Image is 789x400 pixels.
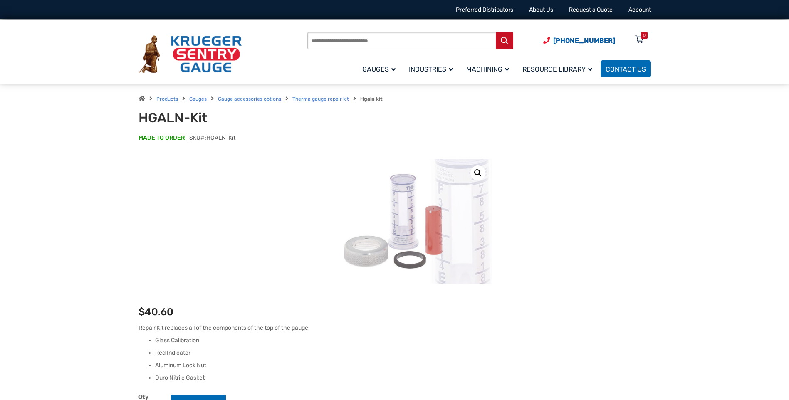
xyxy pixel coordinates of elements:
[155,374,651,382] li: Duro Nitrile Gasket
[466,65,509,73] span: Machining
[357,59,404,79] a: Gauges
[139,110,344,126] h1: HGALN-Kit
[643,32,646,39] div: 0
[517,59,601,79] a: Resource Library
[456,6,513,13] a: Preferred Distributors
[139,306,173,318] bdi: 40.60
[206,134,235,141] span: HGALN-Kit
[360,96,383,102] strong: Hgaln kit
[409,65,453,73] span: Industries
[139,134,185,142] span: MADE TO ORDER
[606,65,646,73] span: Contact Us
[218,96,281,102] a: Gauge accessories options
[461,59,517,79] a: Machining
[189,96,207,102] a: Gauges
[139,306,145,318] span: $
[522,65,592,73] span: Resource Library
[155,336,651,345] li: Glass Calibration
[470,165,485,180] a: View full-screen image gallery
[187,134,235,141] span: SKU#:
[139,323,651,332] p: Repair Kit replaces all of the components of the top of the gauge:
[569,6,613,13] a: Request a Quote
[156,96,178,102] a: Products
[601,60,651,77] a: Contact Us
[155,361,651,370] li: Aluminum Lock Nut
[628,6,651,13] a: Account
[404,59,461,79] a: Industries
[139,35,242,74] img: Krueger Sentry Gauge
[529,6,553,13] a: About Us
[543,35,615,46] a: Phone Number (920) 434-8860
[155,349,651,357] li: Red Indicator
[362,65,396,73] span: Gauges
[292,96,349,102] a: Therma gauge repair kit
[553,37,615,44] span: [PHONE_NUMBER]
